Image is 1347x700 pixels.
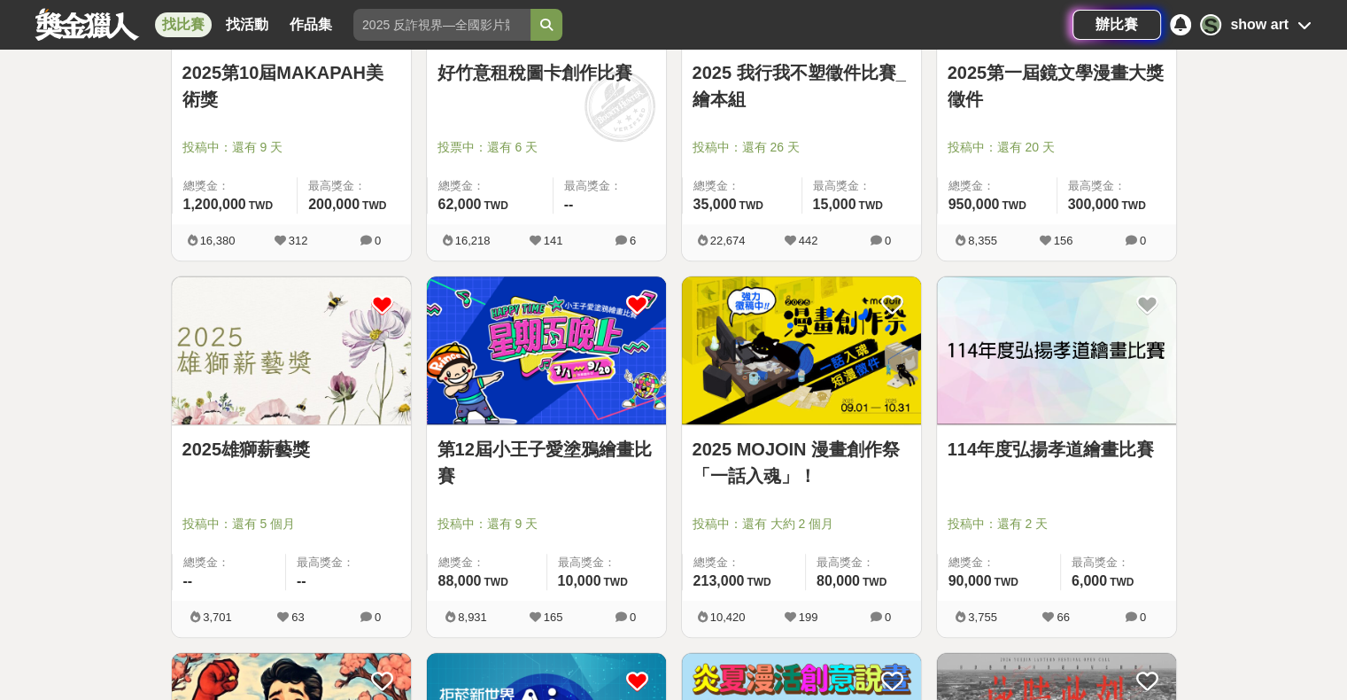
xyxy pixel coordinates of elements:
span: 22,674 [710,234,746,247]
span: 6,000 [1072,573,1107,588]
span: 總獎金： [438,554,536,572]
span: 8,355 [968,234,997,247]
span: 141 [544,234,563,247]
span: TWD [484,199,507,212]
img: Cover Image [682,276,921,424]
span: 總獎金： [693,554,794,572]
a: Cover Image [682,276,921,425]
a: 辦比賽 [1072,10,1161,40]
span: 0 [1140,611,1146,624]
input: 2025 反詐視界—全國影片競賽 [353,9,530,41]
span: 總獎金： [183,177,287,195]
a: 2025 我行我不塑徵件比賽_繪本組 [693,59,910,113]
img: Cover Image [937,276,1176,424]
span: 總獎金： [438,177,542,195]
span: 1,200,000 [183,197,246,212]
span: 200,000 [308,197,360,212]
a: 找活動 [219,12,275,37]
span: TWD [1121,199,1145,212]
span: 6 [630,234,636,247]
span: TWD [858,199,882,212]
a: 2025第一屆鏡文學漫畫大獎徵件 [948,59,1165,113]
div: S [1200,14,1221,35]
span: 最高獎金： [297,554,400,572]
span: TWD [603,576,627,588]
span: 最高獎金： [1072,554,1165,572]
span: 0 [375,234,381,247]
a: 好竹意租稅圖卡創作比賽 [437,59,655,86]
a: Cover Image [427,276,666,425]
span: 投票中：還有 6 天 [437,138,655,157]
a: 第12屆小王子愛塗鴉繪畫比賽 [437,436,655,489]
span: 62,000 [438,197,482,212]
span: TWD [739,199,763,212]
a: 114年度弘揚孝道繪畫比賽 [948,436,1165,463]
span: 312 [289,234,308,247]
span: TWD [362,199,386,212]
span: 最高獎金： [308,177,399,195]
span: 最高獎金： [558,554,655,572]
span: 0 [1140,234,1146,247]
span: 16,218 [455,234,491,247]
span: 3,701 [203,611,232,624]
span: 0 [885,234,891,247]
span: 66 [1057,611,1069,624]
span: 投稿中：還有 26 天 [693,138,910,157]
span: 投稿中：還有 20 天 [948,138,1165,157]
span: 0 [885,611,891,624]
span: 10,000 [558,573,601,588]
span: 總獎金： [183,554,275,572]
span: TWD [863,576,886,588]
a: 作品集 [283,12,339,37]
a: 2025 MOJOIN 漫畫創作祭「一話入魂」！ [693,436,910,489]
span: 總獎金： [693,177,791,195]
span: 300,000 [1068,197,1119,212]
span: TWD [747,576,770,588]
span: 165 [544,611,563,624]
span: 最高獎金： [813,177,910,195]
span: 88,000 [438,573,482,588]
span: 213,000 [693,573,745,588]
span: 最高獎金： [1068,177,1165,195]
span: 投稿中：還有 9 天 [182,138,400,157]
span: TWD [1002,199,1026,212]
span: 投稿中：還有 5 個月 [182,515,400,533]
span: 156 [1054,234,1073,247]
span: 8,931 [458,611,487,624]
span: 90,000 [948,573,992,588]
a: Cover Image [937,276,1176,425]
div: show art [1230,14,1289,35]
span: TWD [994,576,1018,588]
span: 3,755 [968,611,997,624]
img: Cover Image [172,276,411,424]
span: 最高獎金： [817,554,910,572]
span: 0 [375,611,381,624]
a: Cover Image [172,276,411,425]
span: 最高獎金： [564,177,655,195]
a: 找比賽 [155,12,212,37]
span: TWD [1110,576,1134,588]
span: -- [564,197,574,212]
span: 15,000 [813,197,856,212]
span: 950,000 [948,197,1000,212]
span: 總獎金： [948,177,1046,195]
span: 10,420 [710,611,746,624]
span: -- [183,573,193,588]
span: 總獎金： [948,554,1049,572]
span: TWD [249,199,273,212]
span: 442 [799,234,818,247]
span: 16,380 [200,234,236,247]
span: TWD [484,576,507,588]
span: 投稿中：還有 大約 2 個月 [693,515,910,533]
span: 35,000 [693,197,737,212]
a: 2025雄獅薪藝獎 [182,436,400,463]
span: 80,000 [817,573,860,588]
span: 投稿中：還有 9 天 [437,515,655,533]
span: 199 [799,611,818,624]
span: 0 [630,611,636,624]
img: Cover Image [427,276,666,424]
span: 投稿中：還有 2 天 [948,515,1165,533]
span: -- [297,573,306,588]
a: 2025第10屆MAKAPAH美術獎 [182,59,400,113]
